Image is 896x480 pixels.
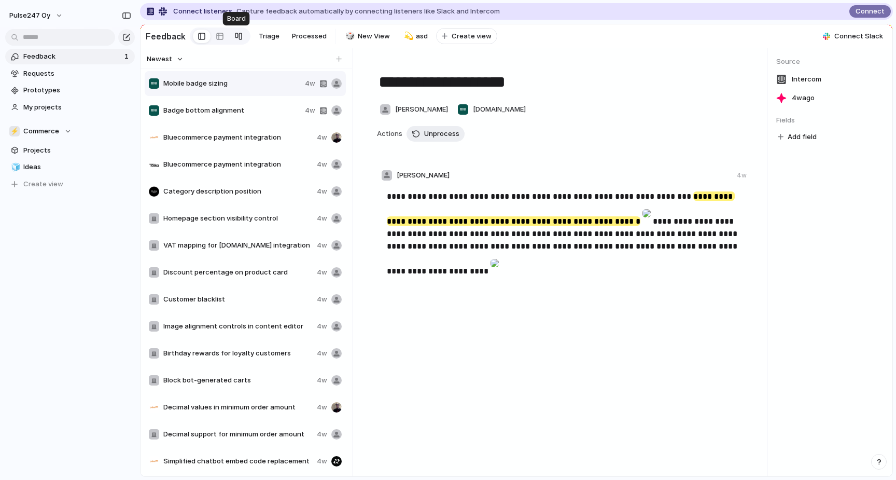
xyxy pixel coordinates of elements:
[377,129,402,139] span: Actions
[5,176,135,192] button: Create view
[23,179,63,189] span: Create view
[397,170,450,181] span: [PERSON_NAME]
[317,159,327,170] span: 4w
[23,126,59,136] span: Commerce
[5,159,135,175] a: 🧊Ideas
[398,29,432,44] a: 💫asd
[163,402,313,413] span: Decimal values in minimum order amount
[317,375,327,386] span: 4w
[317,402,327,413] span: 4w
[473,104,526,115] span: [DOMAIN_NAME]
[819,29,887,44] button: Connect Slack
[5,49,135,64] a: Feedback1
[5,83,135,98] a: Prototypes
[259,31,279,42] span: Triage
[23,145,131,156] span: Projects
[317,213,327,224] span: 4w
[5,100,135,115] a: My projects
[163,132,313,143] span: Bluecommerce payment integration
[163,78,301,89] span: Mobile badge sizing
[317,132,327,143] span: 4w
[317,456,327,467] span: 4w
[317,321,327,332] span: 4w
[317,267,327,278] span: 4w
[340,29,394,44] a: 🎲New View
[23,68,131,79] span: Requests
[173,6,232,17] span: Connect listeners
[395,104,448,115] span: [PERSON_NAME]
[23,102,131,113] span: My projects
[163,213,313,224] span: Homepage section visibility control
[856,6,885,17] span: Connect
[404,30,411,42] div: 💫
[317,348,327,359] span: 4w
[849,5,891,18] button: Connect
[317,240,327,251] span: 4w
[5,7,68,24] button: Pulse247 Oy
[124,51,131,62] span: 1
[788,132,817,142] span: Add field
[11,161,18,173] div: 🧊
[145,52,185,66] button: Newest
[377,101,451,118] button: [PERSON_NAME]
[305,105,315,116] span: 4w
[9,126,20,136] div: ⚡
[317,429,327,440] span: 4w
[416,31,428,42] span: asd
[236,6,500,17] span: Capture feedback automatically by connecting listeners like Slack and Intercom
[163,294,313,305] span: Customer blacklist
[776,130,818,144] button: Add field
[163,240,313,251] span: VAT mapping for [DOMAIN_NAME] integration
[163,429,313,440] span: Decimal support for minimum order amount
[792,74,821,85] span: Intercom
[317,294,327,305] span: 4w
[792,93,815,103] span: 4w ago
[358,31,390,42] span: New View
[345,30,353,42] div: 🎲
[776,115,884,126] span: Fields
[5,66,135,81] a: Requests
[776,72,884,87] a: Intercom
[163,159,313,170] span: Bluecommerce payment integration
[737,171,747,180] div: 4w
[424,129,459,139] span: Unprocess
[163,321,313,332] span: Image alignment controls in content editor
[147,54,172,64] span: Newest
[23,85,131,95] span: Prototypes
[223,12,250,25] div: Board
[407,126,465,142] button: Unprocess
[23,162,131,172] span: Ideas
[5,124,135,139] button: ⚡Commerce
[255,29,284,44] a: Triage
[436,28,497,45] button: Create view
[9,162,20,172] button: 🧊
[834,31,883,42] span: Connect Slack
[163,456,313,467] span: Simplified chatbot embed code replacement
[776,57,884,67] span: Source
[23,51,121,62] span: Feedback
[5,143,135,158] a: Projects
[305,78,315,89] span: 4w
[288,29,331,44] a: Processed
[452,31,492,42] span: Create view
[9,10,50,21] span: Pulse247 Oy
[163,375,313,386] span: Block bot-generated carts
[317,186,327,197] span: 4w
[146,30,186,43] h2: Feedback
[163,267,313,278] span: Discount percentage on product card
[163,348,313,359] span: Birthday rewards for loyalty customers
[292,31,327,42] span: Processed
[455,101,528,118] button: [DOMAIN_NAME]
[344,31,354,42] button: 🎲
[163,105,301,116] span: Badge bottom alignment
[163,186,313,197] span: Category description position
[402,31,413,42] button: 💫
